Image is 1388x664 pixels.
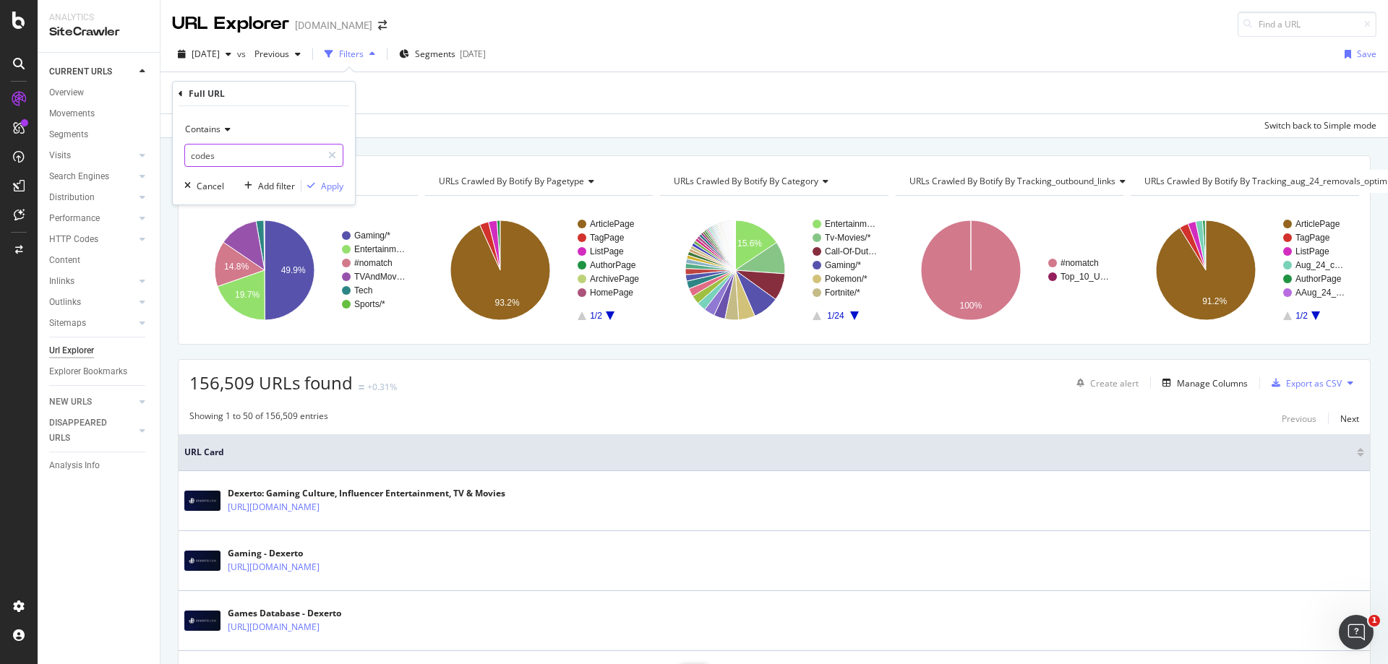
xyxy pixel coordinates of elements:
[49,148,135,163] a: Visits
[671,170,875,193] h4: URLs Crawled By Botify By category
[590,246,624,256] text: ListPage
[436,170,641,193] h4: URLs Crawled By Botify By pagetype
[1295,274,1342,284] text: AuthorPage
[494,298,519,308] text: 93.2%
[184,491,220,511] img: main image
[354,272,405,282] text: TVAndMov…
[49,64,135,79] a: CURRENT URLS
[49,343,150,358] a: Url Explorer
[1340,413,1359,425] div: Next
[258,180,295,192] div: Add filter
[189,87,225,100] div: Full URL
[1266,371,1342,394] button: Export as CSV
[959,301,982,311] text: 100%
[674,175,818,187] span: URLs Crawled By Botify By category
[49,211,135,226] a: Performance
[825,219,875,229] text: Entertainm…
[590,311,602,321] text: 1/2
[295,18,372,33] div: [DOMAIN_NAME]
[896,207,1124,333] svg: A chart.
[228,560,320,574] a: [URL][DOMAIN_NAME]
[49,12,148,24] div: Analytics
[49,316,135,331] a: Sitemaps
[1203,296,1228,306] text: 91.2%
[49,394,92,410] div: NEW URLS
[49,169,135,184] a: Search Engines
[1295,233,1330,243] text: TagPage
[590,288,633,298] text: HomePage
[49,458,100,473] div: Analysis Info
[590,260,636,270] text: AuthorPage
[49,253,150,268] a: Content
[321,180,343,192] div: Apply
[1177,377,1248,389] div: Manage Columns
[354,258,393,268] text: #nomatch
[1357,48,1376,60] div: Save
[1061,258,1099,268] text: #nomatch
[49,295,81,310] div: Outlinks
[49,148,71,163] div: Visits
[49,85,84,100] div: Overview
[49,211,100,226] div: Performance
[825,246,877,256] text: Call-Of-Dut…
[49,253,80,268] div: Content
[1295,260,1343,270] text: Aug_24_c…
[1295,246,1329,256] text: ListPage
[1295,288,1345,298] text: AAug_24_…
[1296,311,1308,321] text: 1/2
[239,178,295,193] button: Add filter
[1295,219,1340,229] text: ArticlePage
[828,311,845,321] text: 1/24
[1339,615,1374,650] iframe: Intercom live chat
[354,230,390,241] text: Gaming/*
[590,219,635,229] text: ArticlePage
[228,500,320,514] a: [URL][DOMAIN_NAME]
[49,190,135,205] a: Distribution
[49,64,112,79] div: CURRENT URLS
[228,547,382,560] div: Gaming - Dexerto
[197,180,224,192] div: Cancel
[590,274,639,284] text: ArchivePage
[301,178,343,193] button: Apply
[192,48,220,60] span: 2025 Sep. 6th
[354,299,385,309] text: Sports/*
[1264,119,1376,131] div: Switch back to Simple mode
[49,127,88,142] div: Segments
[228,607,382,620] div: Games Database - Dexerto
[1368,615,1380,626] span: 1
[49,274,135,289] a: Inlinks
[590,233,625,243] text: TagPage
[189,207,418,333] svg: A chart.
[1286,377,1342,389] div: Export as CSV
[825,233,871,243] text: Tv-Movies/*
[49,394,135,410] a: NEW URLS
[1340,410,1359,427] button: Next
[49,127,150,142] a: Segments
[825,274,867,284] text: Pokemon/*
[907,170,1137,193] h4: URLs Crawled By Botify By tracking_outbound_links
[393,43,492,66] button: Segments[DATE]
[1238,12,1376,37] input: Find a URL
[354,285,372,296] text: Tech
[1282,410,1316,427] button: Previous
[660,207,888,333] svg: A chart.
[909,175,1115,187] span: URLs Crawled By Botify By tracking_outbound_links
[49,190,95,205] div: Distribution
[439,175,584,187] span: URLs Crawled By Botify By pagetype
[425,207,654,333] svg: A chart.
[49,316,86,331] div: Sitemaps
[185,123,220,135] span: Contains
[49,274,74,289] div: Inlinks
[49,106,95,121] div: Movements
[49,458,150,473] a: Analysis Info
[1259,114,1376,137] button: Switch back to Simple mode
[49,24,148,40] div: SiteCrawler
[237,48,249,60] span: vs
[825,288,860,298] text: Fortnite/*
[189,371,353,394] span: 156,509 URLs found
[1090,377,1139,389] div: Create alert
[281,265,306,275] text: 49.9%
[249,48,289,60] span: Previous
